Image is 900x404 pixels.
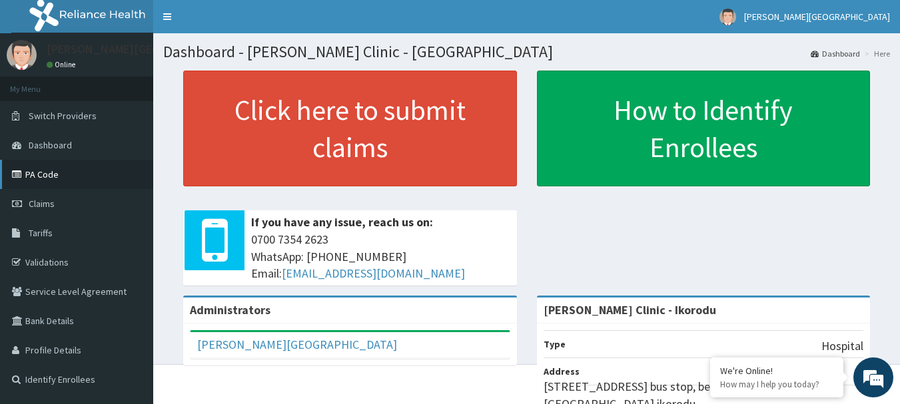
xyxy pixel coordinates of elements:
a: Click here to submit claims [183,71,517,186]
p: Hospital [821,337,863,355]
span: 0700 7354 2623 WhatsApp: [PHONE_NUMBER] Email: [251,231,510,282]
p: How may I help you today? [720,379,833,390]
h1: Dashboard - [PERSON_NAME] Clinic - [GEOGRAPHIC_DATA] [163,43,890,61]
p: [PERSON_NAME][GEOGRAPHIC_DATA] [47,43,244,55]
div: We're Online! [720,365,833,377]
img: User Image [719,9,736,25]
img: User Image [7,40,37,70]
a: How to Identify Enrollees [537,71,871,186]
span: Dashboard [29,139,72,151]
b: Administrators [190,302,270,317]
span: Claims [29,198,55,210]
a: Online [47,60,79,69]
strong: [PERSON_NAME] Clinic - Ikorodu [544,302,716,317]
a: Dashboard [811,48,860,59]
span: [PERSON_NAME][GEOGRAPHIC_DATA] [744,11,890,23]
a: [EMAIL_ADDRESS][DOMAIN_NAME] [282,266,465,281]
a: [PERSON_NAME][GEOGRAPHIC_DATA] [197,337,397,352]
b: Address [544,365,580,377]
li: Here [861,48,890,59]
b: Type [544,338,566,350]
span: Switch Providers [29,110,97,122]
span: Tariffs [29,227,53,239]
b: If you have any issue, reach us on: [251,214,433,230]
